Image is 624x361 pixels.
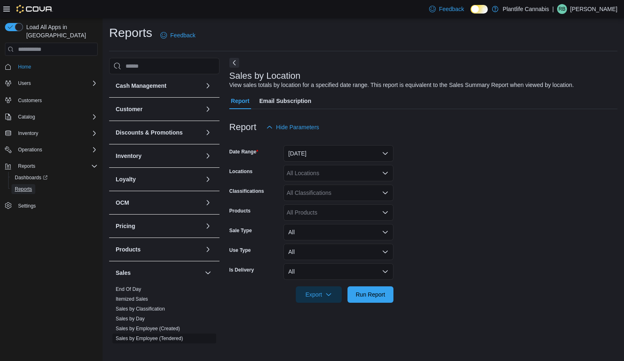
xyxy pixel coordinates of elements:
a: Sales by Day [116,316,145,322]
label: Classifications [229,188,264,194]
button: [DATE] [283,145,393,162]
div: View sales totals by location for a specified date range. This report is equivalent to the Sales ... [229,81,574,89]
span: Home [18,64,31,70]
button: Hide Parameters [263,119,322,135]
label: Sale Type [229,227,252,234]
h3: Customer [116,105,142,113]
a: Feedback [157,27,199,43]
span: Users [18,80,31,87]
button: Reports [2,160,101,172]
span: Users [15,78,98,88]
button: Sales [203,268,213,278]
p: [PERSON_NAME] [570,4,617,14]
span: Reports [18,163,35,169]
button: All [283,263,393,280]
a: Customers [15,96,45,105]
span: Reports [15,186,32,192]
span: Customers [18,97,42,104]
span: Inventory [18,130,38,137]
button: All [283,244,393,260]
button: Open list of options [382,190,389,196]
a: Dashboards [11,173,51,183]
span: Feedback [439,5,464,13]
span: Dashboards [11,173,98,183]
img: Cova [16,5,53,13]
h3: Pricing [116,222,135,230]
button: Inventory [116,152,201,160]
span: End Of Day [116,286,141,292]
button: Loyalty [203,174,213,184]
a: Dashboards [8,172,101,183]
button: Reports [15,161,39,171]
button: Catalog [15,112,38,122]
button: Customer [116,105,201,113]
button: OCM [203,198,213,208]
button: Inventory [2,128,101,139]
button: Sales [116,269,201,277]
button: Operations [15,145,46,155]
span: Catalog [18,114,35,120]
span: Itemized Sales [116,296,148,302]
button: Customers [2,94,101,106]
h3: Report [229,122,256,132]
nav: Complex example [5,57,98,233]
button: Pricing [116,222,201,230]
h3: Cash Management [116,82,167,90]
button: Customer [203,104,213,114]
label: Locations [229,168,253,175]
a: Sales by Employee (Tendered) [116,336,183,341]
a: End Of Day [116,286,141,292]
button: Run Report [347,286,393,303]
h3: OCM [116,199,129,207]
div: Rae Barter [557,4,567,14]
span: Customers [15,95,98,105]
button: Users [2,78,101,89]
label: Is Delivery [229,267,254,273]
h3: Products [116,245,141,254]
h3: Discounts & Promotions [116,128,183,137]
button: Loyalty [116,175,201,183]
button: OCM [116,199,201,207]
span: Settings [15,201,98,211]
span: Load All Apps in [GEOGRAPHIC_DATA] [23,23,98,39]
span: Run Report [356,290,385,299]
span: Catalog [15,112,98,122]
h3: Sales by Location [229,71,301,81]
button: Home [2,61,101,73]
span: Reports [11,184,98,194]
button: Inventory [203,151,213,161]
button: Pricing [203,221,213,231]
button: Reports [8,183,101,195]
span: Inventory [15,128,98,138]
button: Inventory [15,128,41,138]
span: Report [231,93,249,109]
span: Email Subscription [259,93,311,109]
button: Cash Management [116,82,201,90]
span: Operations [18,146,42,153]
a: Home [15,62,34,72]
label: Date Range [229,149,258,155]
a: Itemized Sales [116,296,148,302]
a: Sales by Employee (Created) [116,326,180,331]
button: All [283,224,393,240]
p: | [552,4,554,14]
button: Export [296,286,342,303]
button: Cash Management [203,81,213,91]
p: Plantlife Cannabis [503,4,549,14]
h3: Loyalty [116,175,136,183]
label: Use Type [229,247,251,254]
input: Dark Mode [471,5,488,14]
span: RB [559,4,566,14]
button: Next [229,58,239,68]
a: Feedback [426,1,467,17]
h1: Reports [109,25,152,41]
span: Sales by Employee (Tendered) [116,335,183,342]
span: Dashboards [15,174,48,181]
button: Settings [2,200,101,212]
button: Users [15,78,34,88]
span: Home [15,62,98,72]
button: Operations [2,144,101,155]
